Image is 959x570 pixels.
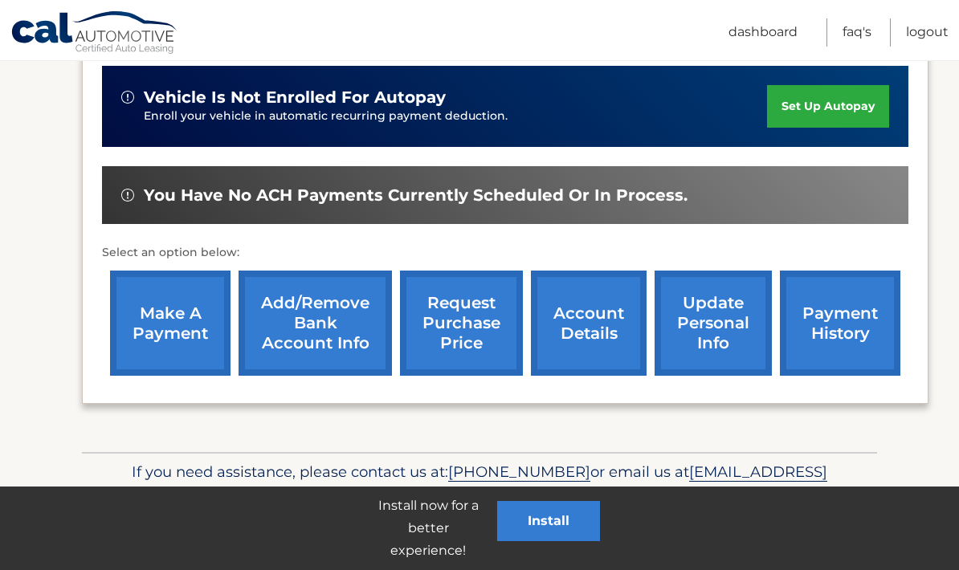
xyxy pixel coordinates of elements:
[10,10,179,57] a: Cal Automotive
[767,85,889,128] a: set up autopay
[728,18,798,47] a: Dashboard
[121,189,134,202] img: alert-white.svg
[780,271,900,376] a: payment history
[121,91,134,104] img: alert-white.svg
[92,459,867,511] p: If you need assistance, please contact us at: or email us at
[843,18,871,47] a: FAQ's
[144,108,767,125] p: Enroll your vehicle in automatic recurring payment deduction.
[497,501,600,541] button: Install
[239,271,392,376] a: Add/Remove bank account info
[144,185,688,206] span: You have no ACH payments currently scheduled or in process.
[359,495,497,562] p: Install now for a better experience!
[400,271,523,376] a: request purchase price
[906,18,949,47] a: Logout
[655,271,772,376] a: update personal info
[110,271,231,376] a: make a payment
[531,271,647,376] a: account details
[102,243,908,263] p: Select an option below:
[144,88,446,108] span: vehicle is not enrolled for autopay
